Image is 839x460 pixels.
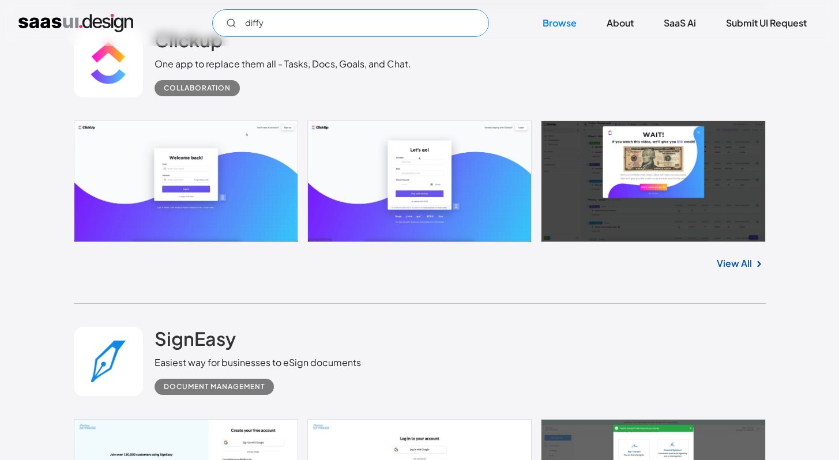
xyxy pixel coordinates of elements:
a: Submit UI Request [712,10,821,36]
a: SaaS Ai [650,10,710,36]
div: Collaboration [164,81,231,95]
a: home [18,14,133,32]
a: About [593,10,648,36]
div: One app to replace them all - Tasks, Docs, Goals, and Chat. [155,57,411,71]
a: SignEasy [155,327,236,356]
a: View All [717,257,752,270]
h2: SignEasy [155,327,236,350]
input: Search UI designs you're looking for... [212,9,489,37]
form: Email Form [212,9,489,37]
div: Document Management [164,380,265,394]
div: Easiest way for businesses to eSign documents [155,356,361,369]
a: Browse [529,10,590,36]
